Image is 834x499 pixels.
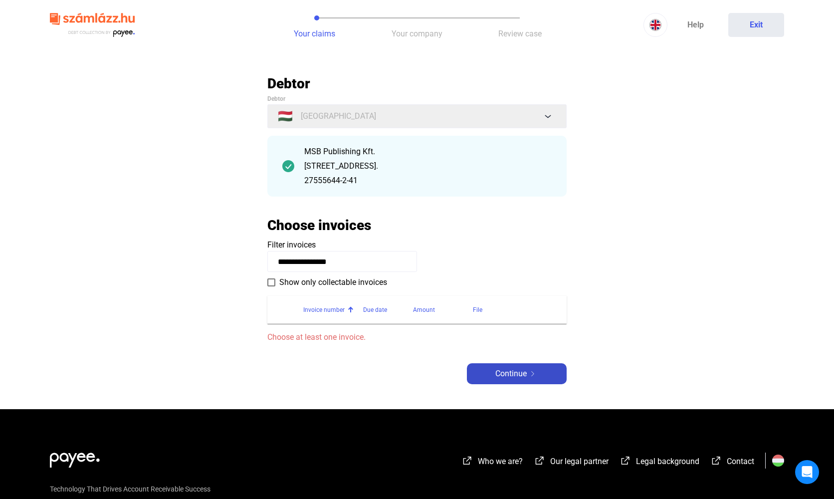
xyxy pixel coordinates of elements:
[461,458,523,468] a: external-link-whiteWho we are?
[267,331,567,343] span: Choose at least one invoice.
[727,457,754,466] span: Contact
[649,19,661,31] img: EN
[620,458,699,468] a: external-link-whiteLegal background
[534,456,546,466] img: external-link-white
[279,276,387,288] span: Show only collectable invoices
[461,456,473,466] img: external-link-white
[267,217,371,234] h2: Choose invoices
[304,146,552,158] div: MSB Publishing Kft.
[303,304,363,316] div: Invoice number
[495,368,527,380] span: Continue
[478,457,523,466] span: Who we are?
[363,304,413,316] div: Due date
[301,110,376,122] span: [GEOGRAPHIC_DATA]
[413,304,473,316] div: Amount
[303,304,345,316] div: Invoice number
[772,455,784,467] img: HU.svg
[413,304,435,316] div: Amount
[710,456,722,466] img: external-link-white
[473,304,482,316] div: File
[50,447,100,468] img: white-payee-white-dot.svg
[498,29,542,38] span: Review case
[267,104,567,128] button: 🇭🇺[GEOGRAPHIC_DATA]
[267,240,316,249] span: Filter invoices
[304,160,552,172] div: [STREET_ADDRESS].
[392,29,442,38] span: Your company
[534,458,609,468] a: external-link-whiteOur legal partner
[363,304,387,316] div: Due date
[795,460,819,484] div: Open Intercom Messenger
[643,13,667,37] button: EN
[550,457,609,466] span: Our legal partner
[267,95,285,102] span: Debtor
[282,160,294,172] img: checkmark-darker-green-circle
[294,29,335,38] span: Your claims
[467,363,567,384] button: Continuearrow-right-white
[304,175,552,187] div: 27555644-2-41
[473,304,555,316] div: File
[620,456,631,466] img: external-link-white
[728,13,784,37] button: Exit
[278,110,293,122] span: 🇭🇺
[710,458,754,468] a: external-link-whiteContact
[636,457,699,466] span: Legal background
[667,13,723,37] a: Help
[50,9,135,41] img: szamlazzhu-logo
[527,371,539,376] img: arrow-right-white
[267,75,567,92] h2: Debtor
